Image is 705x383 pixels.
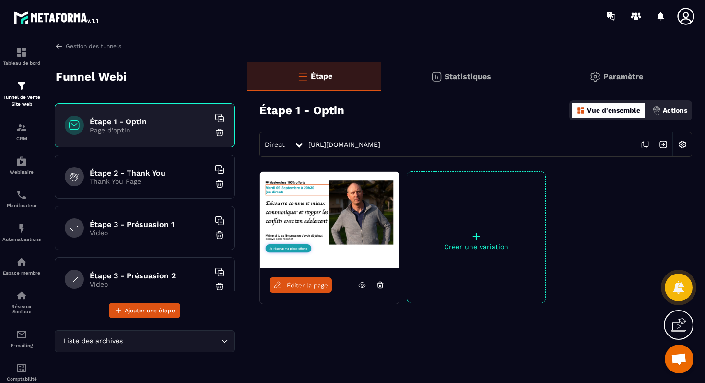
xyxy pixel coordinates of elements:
[2,136,41,141] p: CRM
[2,283,41,322] a: social-networksocial-networkRéseaux Sociaux
[311,72,332,81] p: Étape
[55,42,121,50] a: Gestion des tunnels
[287,282,328,289] span: Éditer la page
[2,60,41,66] p: Tableau de bord
[265,141,285,148] span: Direct
[431,71,442,83] img: stats.20deebd0.svg
[90,280,210,288] p: Video
[16,189,27,201] img: scheduler
[652,106,661,115] img: actions.d6e523a2.png
[90,126,210,134] p: Page d'optin
[16,80,27,92] img: formation
[16,329,27,340] img: email
[49,57,74,63] div: Domaine
[90,117,210,126] h6: Étape 1 - Optin
[16,156,27,167] img: automations
[665,345,693,373] div: Ouvrir le chat
[407,229,545,243] p: +
[215,128,224,137] img: trash
[663,107,687,114] p: Actions
[270,277,332,293] a: Éditer la page
[109,303,180,318] button: Ajouter une étape
[90,220,210,229] h6: Étape 3 - Présuasion 1
[2,169,41,175] p: Webinaire
[2,73,41,115] a: formationformationTunnel de vente Site web
[16,47,27,58] img: formation
[27,15,47,23] div: v 4.0.25
[2,39,41,73] a: formationformationTableau de bord
[16,256,27,268] img: automations
[215,230,224,240] img: trash
[56,67,127,86] p: Funnel Webi
[215,179,224,189] img: trash
[15,25,23,33] img: website_grey.svg
[61,336,125,347] span: Liste des archives
[90,168,210,178] h6: Étape 2 - Thank You
[673,135,692,154] img: setting-w.858f3a88.svg
[2,148,41,182] a: automationsautomationsWebinaire
[2,237,41,242] p: Automatisations
[2,270,41,275] p: Espace membre
[308,141,380,148] a: [URL][DOMAIN_NAME]
[2,94,41,108] p: Tunnel de vente Site web
[90,229,210,237] p: Video
[445,72,491,81] p: Statistiques
[259,104,344,117] h3: Étape 1 - Optin
[55,330,235,352] div: Search for option
[576,106,585,115] img: dashboard-orange.40269519.svg
[16,223,27,234] img: automations
[2,115,41,148] a: formationformationCRM
[407,243,545,251] p: Créer une variation
[587,107,640,114] p: Vue d'ensemble
[2,203,41,208] p: Planificateur
[215,282,224,291] img: trash
[125,306,175,315] span: Ajouter une étape
[16,122,27,133] img: formation
[589,71,601,83] img: setting-gr.5f69749f.svg
[2,249,41,283] a: automationsautomationsEspace membre
[109,56,117,63] img: tab_keywords_by_traffic_grey.svg
[16,290,27,301] img: social-network
[55,42,63,50] img: arrow
[654,135,672,154] img: arrow-next.bcc2205e.svg
[15,15,23,23] img: logo_orange.svg
[13,9,100,26] img: logo
[2,215,41,249] a: automationsautomationsAutomatisations
[90,178,210,185] p: Thank You Page
[25,25,108,33] div: Domaine: [DOMAIN_NAME]
[90,271,210,280] h6: Étape 3 - Présuasion 2
[2,322,41,355] a: emailemailE-mailing
[260,172,399,268] img: image
[2,304,41,314] p: Réseaux Sociaux
[297,71,308,82] img: bars-o.4a397970.svg
[603,72,643,81] p: Paramètre
[119,57,147,63] div: Mots-clés
[2,182,41,215] a: schedulerschedulerPlanificateur
[39,56,47,63] img: tab_domain_overview_orange.svg
[16,362,27,374] img: accountant
[2,376,41,382] p: Comptabilité
[2,343,41,348] p: E-mailing
[125,336,219,347] input: Search for option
